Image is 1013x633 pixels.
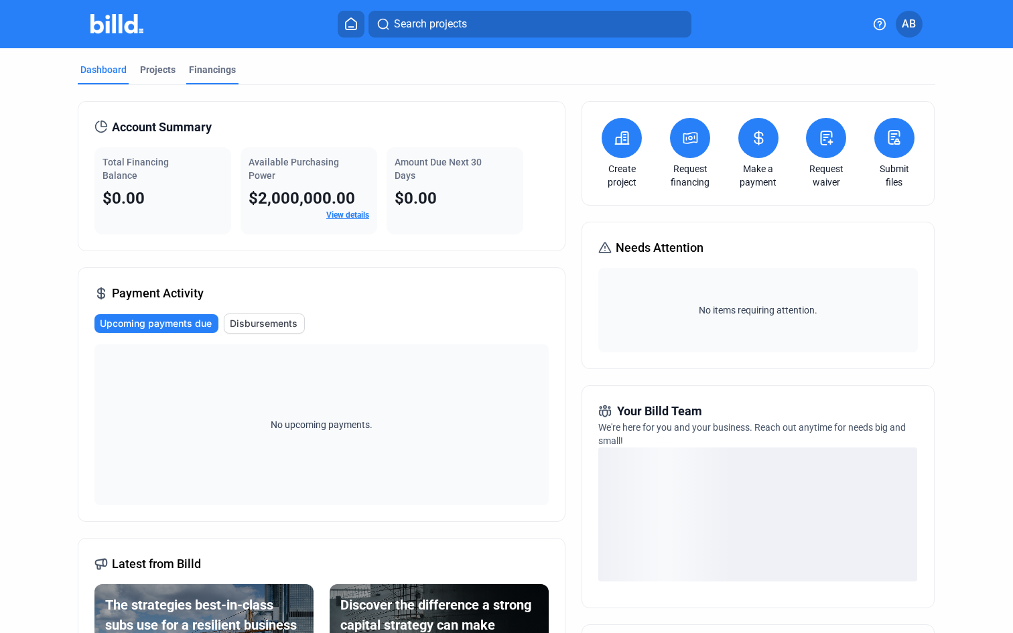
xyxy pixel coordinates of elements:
span: Payment Activity [112,284,204,303]
div: Dashboard [80,63,127,76]
a: Request waiver [803,162,850,189]
a: Make a payment [735,162,782,189]
a: Create project [598,162,645,189]
span: No upcoming payments. [262,418,381,431]
span: We're here for you and your business. Reach out anytime for needs big and small! [598,422,906,446]
span: Account Summary [112,118,212,137]
span: Search projects [394,16,467,32]
button: Search projects [368,11,691,38]
a: Submit files [871,162,918,189]
span: Available Purchasing Power [249,157,339,181]
span: $2,000,000.00 [249,189,355,208]
button: Upcoming payments due [94,314,218,333]
span: Latest from Billd [112,555,201,573]
button: Disbursements [224,313,305,334]
button: AB [896,11,923,38]
span: $0.00 [103,189,145,208]
span: Your Billd Team [617,402,702,421]
span: Needs Attention [616,238,703,257]
a: Request financing [667,162,714,189]
span: Upcoming payments due [100,317,212,330]
div: Projects [140,63,176,76]
a: View details [326,210,369,220]
span: Disbursements [230,317,297,330]
img: Billd Company Logo [90,14,143,33]
div: Financings [189,63,236,76]
div: loading [598,447,917,581]
span: Total Financing Balance [103,157,169,181]
span: $0.00 [395,189,437,208]
span: No items requiring attention. [604,303,912,317]
span: AB [902,16,916,32]
span: Amount Due Next 30 Days [395,157,482,181]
